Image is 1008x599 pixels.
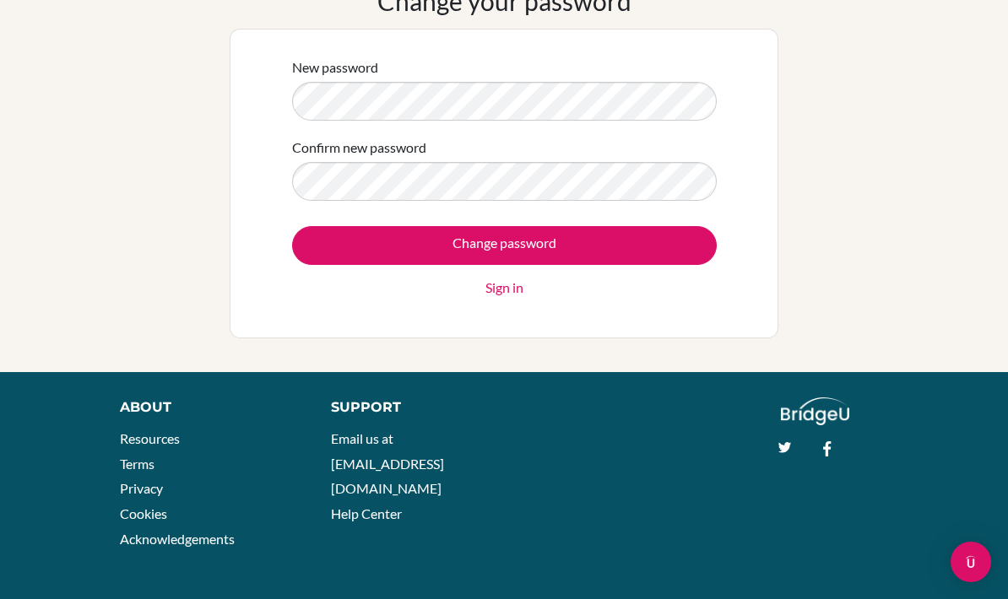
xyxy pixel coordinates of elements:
[331,430,444,496] a: Email us at [EMAIL_ADDRESS][DOMAIN_NAME]
[292,57,378,78] label: New password
[331,505,402,521] a: Help Center
[951,542,991,582] div: Open Intercom Messenger
[485,278,523,298] a: Sign in
[120,430,180,446] a: Resources
[292,226,717,265] input: Change password
[120,480,163,496] a: Privacy
[120,456,154,472] a: Terms
[331,397,488,418] div: Support
[781,397,849,425] img: logo_white@2x-f4f0deed5e89b7ecb1c2cc34c3e3d731f90f0f143d5ea2071677605dd97b5244.png
[120,531,235,547] a: Acknowledgements
[292,138,426,158] label: Confirm new password
[120,505,167,521] a: Cookies
[120,397,293,418] div: About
